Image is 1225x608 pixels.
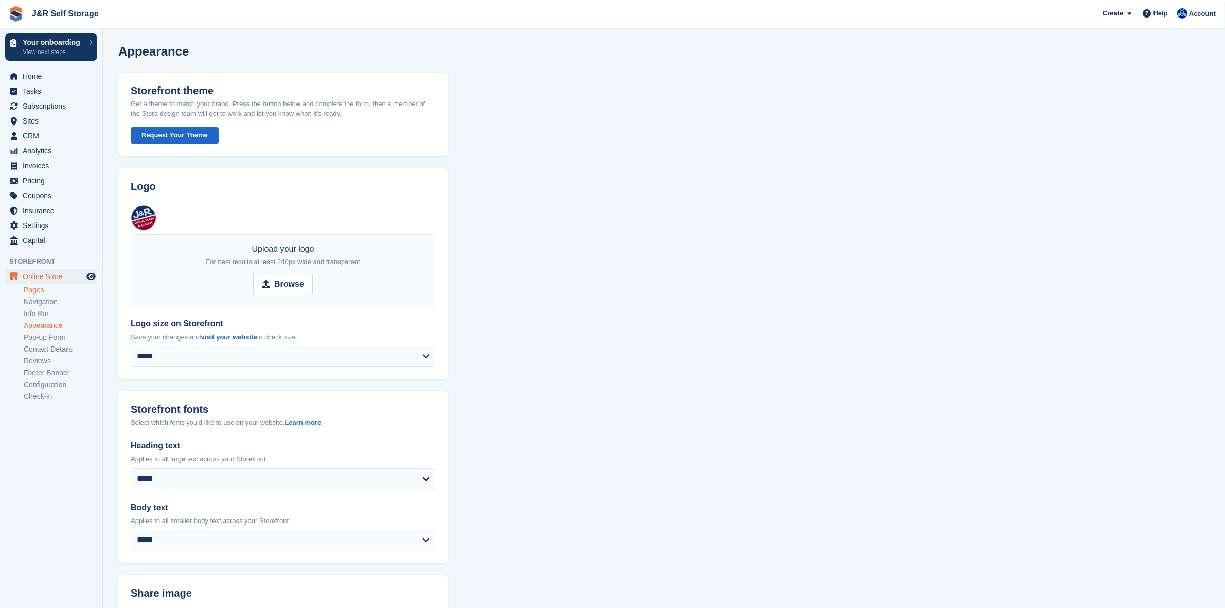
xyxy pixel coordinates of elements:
[28,5,103,22] a: J&R Self Storage
[131,205,156,231] img: logo%20for%20web-01.png
[24,321,97,331] a: Appearance
[5,218,97,233] a: menu
[23,39,84,46] p: Your onboarding
[23,269,84,284] span: Online Store
[1103,8,1123,19] span: Create
[5,99,97,113] a: menu
[1189,9,1216,19] span: Account
[131,454,435,464] p: Applies to all large text across your Storefront.
[9,256,102,267] span: Storefront
[1177,8,1187,19] img: Steve Revell
[23,69,84,83] span: Home
[5,84,97,98] a: menu
[5,33,97,61] a: Your onboarding View next steps
[5,203,97,218] a: menu
[23,218,84,233] span: Settings
[131,418,435,428] div: Select which fonts you'd like to use on your website.
[23,233,84,248] span: Capital
[24,368,97,378] a: Footer Banner
[206,258,360,266] span: For best results at least 240px wide and transparent
[23,99,84,113] span: Subscriptions
[201,333,257,341] a: visit your website
[5,233,97,248] a: menu
[5,269,97,284] a: menu
[253,274,313,294] input: Browse
[131,318,435,330] label: Logo size on Storefront
[131,516,435,526] p: Applies to all smaller body text across your Storefront.
[23,188,84,203] span: Coupons
[131,127,219,144] button: Request Your Theme
[131,501,435,514] label: Body text
[24,392,97,402] a: Check-in
[274,278,304,290] strong: Browse
[23,144,84,158] span: Analytics
[23,114,84,128] span: Sites
[131,587,435,599] h2: Share image
[23,84,84,98] span: Tasks
[131,404,208,415] h2: Storefront fonts
[118,44,189,58] h1: Appearance
[23,173,84,188] span: Pricing
[8,6,24,22] img: stora-icon-8386f47178a22dfd0bd8f6a31ec36ba5ce8667c1dd55bd0f319d3a0aa187defe.svg
[1153,8,1168,19] span: Help
[5,173,97,188] a: menu
[23,159,84,173] span: Invoices
[24,356,97,366] a: Reviews
[24,285,97,295] a: Pages
[131,99,435,119] p: Get a theme to match your brand. Press the button below and complete the form, then a member of t...
[5,144,97,158] a: menu
[23,47,84,57] p: View next steps
[24,333,97,342] a: Pop-up Form
[23,203,84,218] span: Insurance
[24,380,97,390] a: Configuration
[131,85,214,97] h2: Storefront theme
[131,181,435,193] h2: Logo
[206,243,360,268] div: Upload your logo
[5,188,97,203] a: menu
[24,309,97,319] a: Info Bar
[285,419,321,426] a: Learn more
[85,270,97,283] a: Preview store
[5,114,97,128] a: menu
[24,344,97,354] a: Contact Details
[5,159,97,173] a: menu
[5,129,97,143] a: menu
[5,69,97,83] a: menu
[131,332,435,342] p: Save your changes and to check size.
[23,129,84,143] span: CRM
[24,297,97,307] a: Navigation
[131,440,435,452] label: Heading text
